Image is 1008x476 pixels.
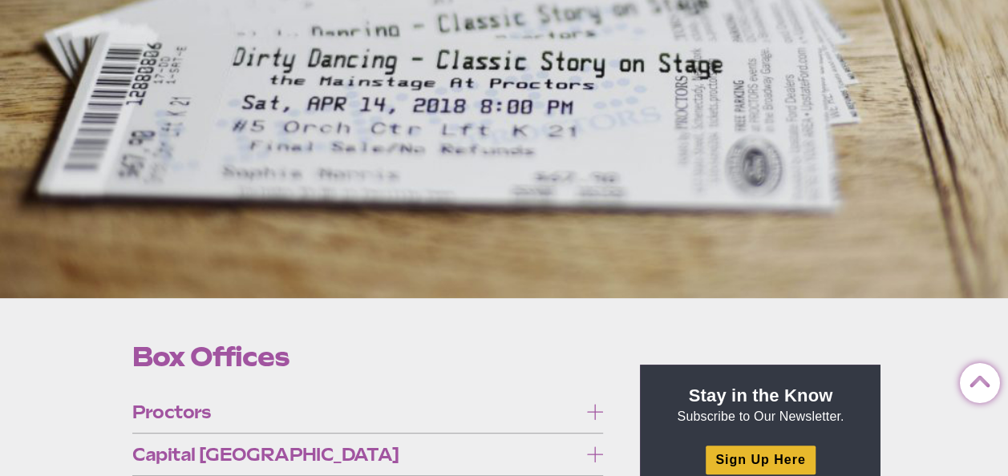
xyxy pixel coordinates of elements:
[132,341,604,372] h1: Box Offices
[132,403,579,421] span: Proctors
[689,385,833,405] strong: Stay in the Know
[659,384,861,426] p: Subscribe to Our Newsletter.
[132,446,579,463] span: Capital [GEOGRAPHIC_DATA]
[706,446,815,474] a: Sign Up Here
[960,364,992,396] a: Back to Top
